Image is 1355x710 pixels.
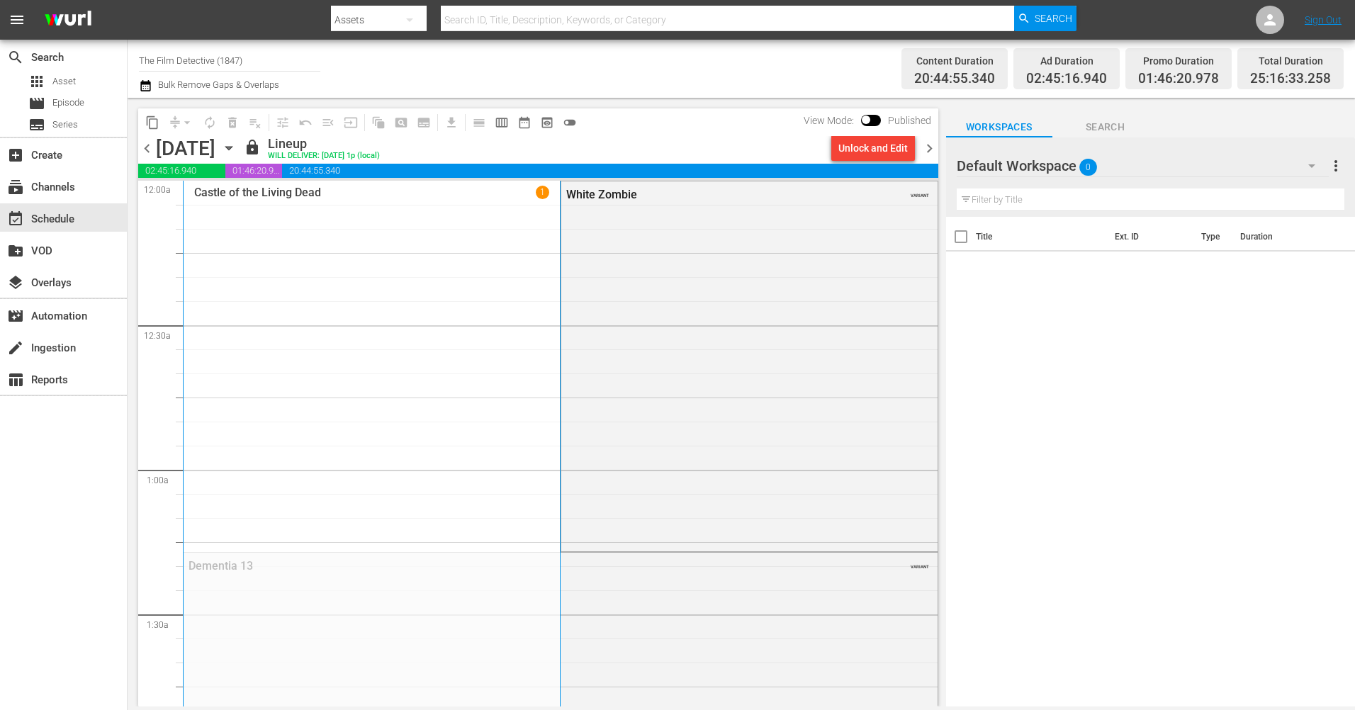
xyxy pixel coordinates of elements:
div: [DATE] [156,137,215,160]
span: 01:46:20.978 [1138,71,1219,87]
button: Unlock and Edit [831,135,915,161]
th: Ext. ID [1106,217,1192,257]
button: more_vert [1327,149,1344,183]
div: Promo Duration [1138,51,1219,71]
span: preview_outlined [540,115,554,130]
span: Revert to Primary Episode [294,111,317,134]
div: WILL DELIVER: [DATE] 1p (local) [268,152,380,161]
span: content_copy [145,115,159,130]
div: Total Duration [1250,51,1331,71]
span: Toggle to switch from Published to Draft view. [861,115,871,125]
span: 25:16:33.258 [1250,71,1331,87]
span: 02:45:16.940 [1026,71,1107,87]
span: Month Calendar View [513,111,536,134]
button: Search [1014,6,1076,31]
span: toggle_off [563,115,577,130]
span: Ingestion [7,339,24,356]
span: Asset [52,74,76,89]
img: ans4CAIJ8jUAAAAAAAAAAAAAAAAAAAAAAAAgQb4GAAAAAAAAAAAAAAAAAAAAAAAAJMjXAAAAAAAAAAAAAAAAAAAAAAAAgAT5G... [34,4,102,37]
p: 1 [540,187,545,197]
a: Sign Out [1305,14,1342,26]
div: Content Duration [914,51,995,71]
span: date_range_outlined [517,115,532,130]
span: Schedule [7,210,24,227]
span: Published [881,115,938,126]
span: Search [7,49,24,66]
th: Duration [1232,217,1317,257]
span: Refresh All Search Blocks [362,108,390,136]
span: View Backup [536,111,558,134]
span: Download as CSV [435,108,463,136]
span: 02:45:16.940 [138,164,225,178]
p: Castle of the Living Dead [194,186,321,199]
span: 0 [1079,152,1097,182]
span: Loop Content [198,111,221,134]
span: VARIANT [911,558,929,569]
span: menu [9,11,26,28]
span: Fill episodes with ad slates [317,111,339,134]
th: Title [976,217,1107,257]
span: Channels [7,179,24,196]
span: more_vert [1327,157,1344,174]
span: calendar_view_week_outlined [495,115,509,130]
span: Clear Lineup [244,111,266,134]
span: chevron_left [138,140,156,157]
span: Update Metadata from Key Asset [339,111,362,134]
span: Workspaces [946,118,1052,136]
span: Automation [7,308,24,325]
span: Episode [28,95,45,112]
th: Type [1193,217,1232,257]
span: lock [244,139,261,156]
span: VOD [7,242,24,259]
span: Search [1052,118,1159,136]
span: Series [52,118,78,132]
span: Episode [52,96,84,110]
span: Create Series Block [412,111,435,134]
span: Select an event to delete [221,111,244,134]
span: chevron_right [921,140,938,157]
span: Asset [28,73,45,90]
span: Copy Lineup [141,111,164,134]
div: Lineup [268,136,380,152]
div: Ad Duration [1026,51,1107,71]
span: Search [1035,6,1072,31]
span: Series [28,116,45,133]
div: White Zombie [566,188,862,201]
span: Day Calendar View [463,108,490,136]
span: Overlays [7,274,24,291]
span: View Mode: [797,115,861,126]
span: Customize Events [266,108,294,136]
span: Bulk Remove Gaps & Overlaps [156,79,279,90]
span: Create Search Block [390,111,412,134]
span: Week Calendar View [490,111,513,134]
span: 24 hours Lineup View is OFF [558,111,581,134]
span: Reports [7,371,24,388]
div: Unlock and Edit [838,135,908,161]
span: 20:44:55.340 [282,164,938,178]
span: Remove Gaps & Overlaps [164,111,198,134]
span: 01:46:20.978 [225,164,282,178]
span: 20:44:55.340 [914,71,995,87]
div: Default Workspace [957,146,1329,186]
span: VARIANT [911,186,929,198]
span: Create [7,147,24,164]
